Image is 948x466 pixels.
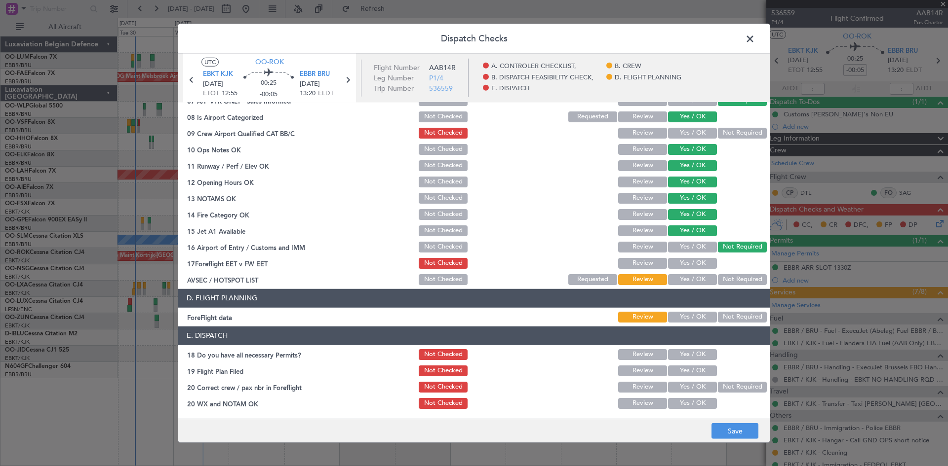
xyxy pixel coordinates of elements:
button: Not Required [718,242,767,252]
button: Not Required [718,128,767,139]
button: Not Required [718,312,767,323]
button: Not Required [718,382,767,393]
button: Not Required [718,274,767,285]
header: Dispatch Checks [178,24,770,53]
